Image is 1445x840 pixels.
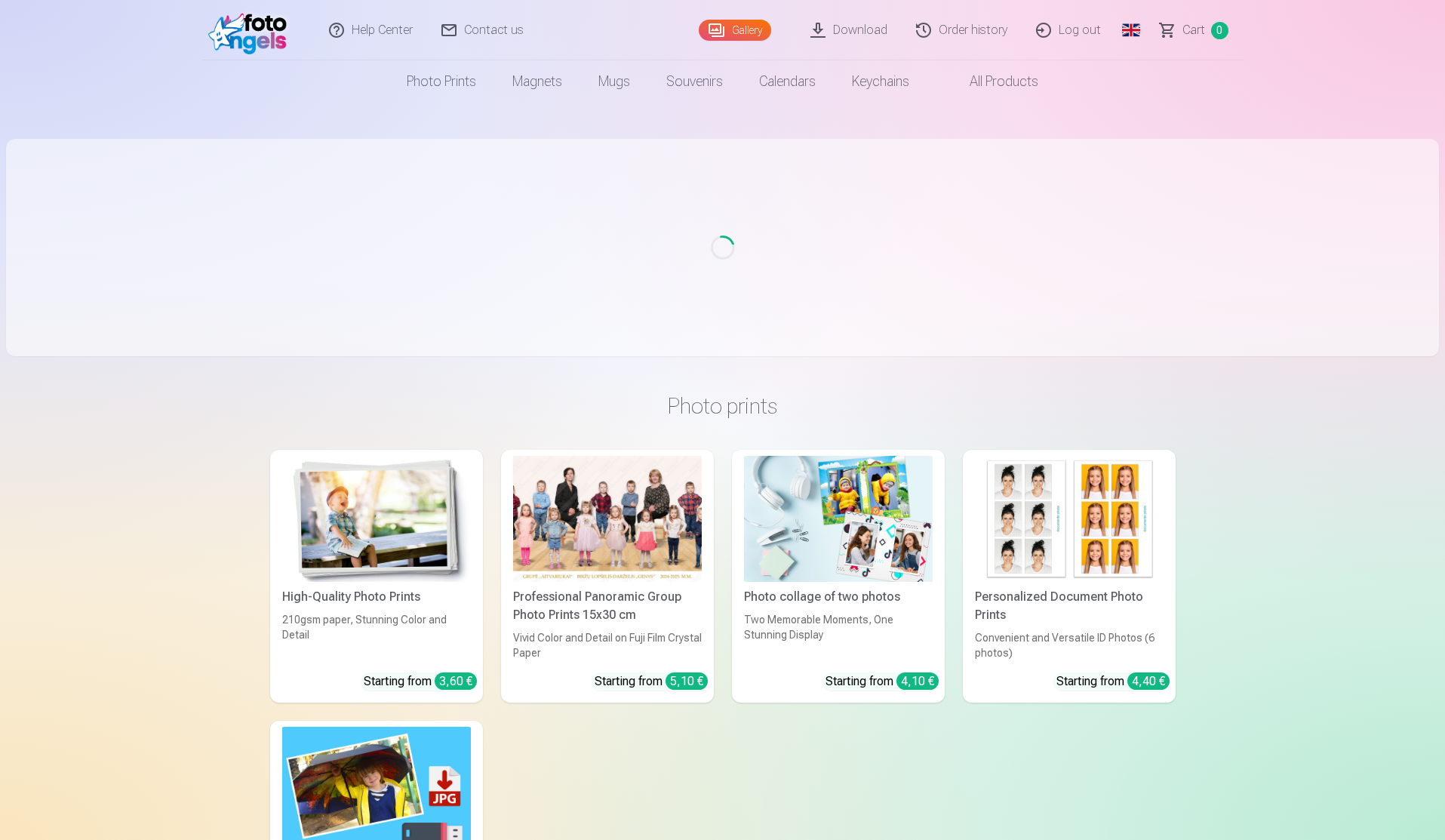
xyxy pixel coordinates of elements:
div: Two Memorable Moments, One Stunning Display [738,612,939,660]
div: Professional Panoramic Group Photo Prints 15x30 cm [507,588,708,624]
a: High-Quality Photo PrintsHigh-Quality Photo Prints210gsm paper, Stunning Color and DetailStarting... [270,450,483,703]
img: High-Quality Photo Prints [282,456,471,582]
div: 4,40 € [1127,672,1170,690]
a: Keychains [834,60,927,103]
div: Vivid Color and Detail on Fuji Film Crystal Paper [507,630,708,660]
div: 210gsm paper, Stunning Color and Detail [276,612,477,660]
div: 3,60 € [435,672,477,690]
div: Starting from [825,672,939,691]
div: Personalized Document Photo Prints [969,588,1170,624]
a: All products [927,60,1056,103]
img: Personalized Document Photo Prints [975,456,1164,582]
div: High-Quality Photo Prints [276,588,477,606]
a: Personalized Document Photo PrintsPersonalized Document Photo PrintsConvenient and Versatile ID P... [963,450,1176,703]
span: Сart [1182,21,1205,39]
a: Magnets [494,60,580,103]
a: Gallery [699,20,771,41]
a: Souvenirs [648,60,741,103]
a: Photo prints [389,60,494,103]
a: Mugs [580,60,648,103]
img: Photo collage of two photos [744,456,933,582]
a: Photo collage of two photosPhoto collage of two photosTwo Memorable Moments, One Stunning Display... [732,450,945,703]
span: 0 [1211,22,1228,39]
img: /fa5 [208,6,295,54]
h3: Photo prints [282,392,1164,420]
div: 4,10 € [896,672,939,690]
div: Convenient and Versatile ID Photos (6 photos) [969,630,1170,660]
div: Photo collage of two photos [738,588,939,606]
div: Starting from [364,672,477,691]
div: Starting from [1056,672,1170,691]
a: Calendars [741,60,834,103]
a: Professional Panoramic Group Photo Prints 15x30 cmVivid Color and Detail on Fuji Film Crystal Pap... [501,450,714,703]
div: Starting from [595,672,708,691]
div: 5,10 € [666,672,708,690]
